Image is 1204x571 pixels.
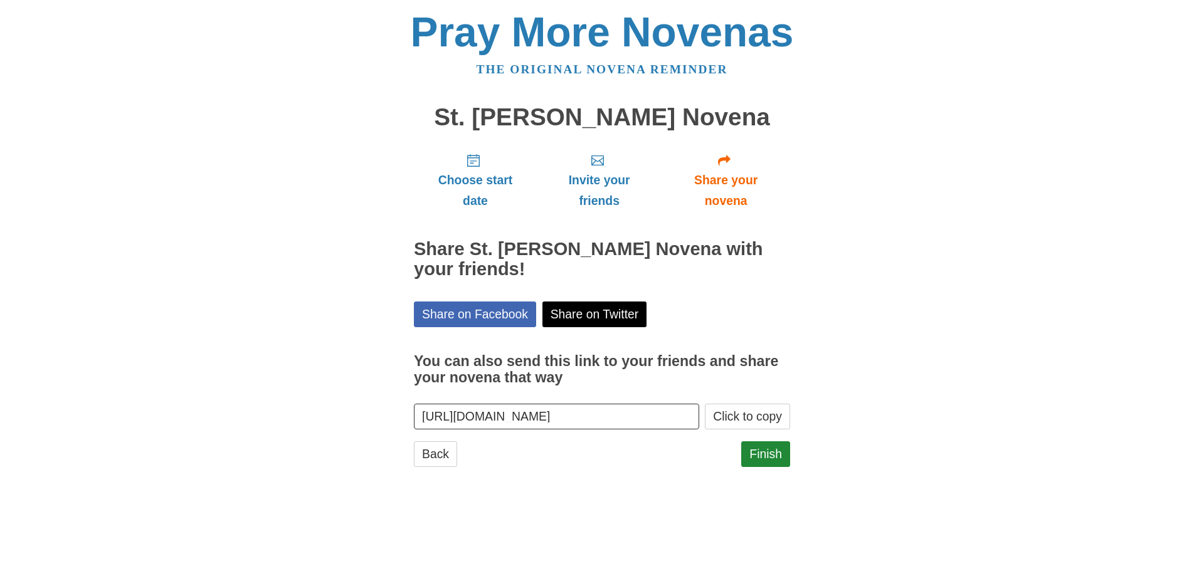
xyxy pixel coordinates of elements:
[414,104,790,131] h1: St. [PERSON_NAME] Novena
[414,143,537,217] a: Choose start date
[414,239,790,280] h2: Share St. [PERSON_NAME] Novena with your friends!
[674,170,778,211] span: Share your novena
[542,301,647,327] a: Share on Twitter
[537,143,662,217] a: Invite your friends
[741,441,790,467] a: Finish
[426,170,524,211] span: Choose start date
[662,143,790,217] a: Share your novena
[705,404,790,429] button: Click to copy
[414,441,457,467] a: Back
[549,170,649,211] span: Invite your friends
[414,301,536,327] a: Share on Facebook
[414,354,790,385] h3: You can also send this link to your friends and share your novena that way
[477,63,728,76] a: The original novena reminder
[411,9,794,55] a: Pray More Novenas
